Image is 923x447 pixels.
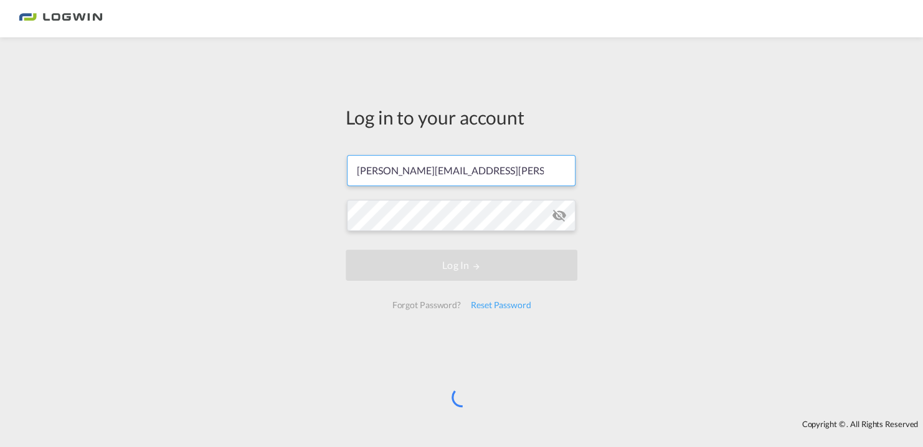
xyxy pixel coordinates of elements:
div: Log in to your account [346,104,577,130]
input: Enter email/phone number [347,155,575,186]
button: LOGIN [346,250,577,281]
div: Reset Password [466,294,536,316]
img: bc73a0e0d8c111efacd525e4c8ad7d32.png [19,5,103,33]
div: Forgot Password? [387,294,465,316]
md-icon: icon-eye-off [552,208,567,223]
